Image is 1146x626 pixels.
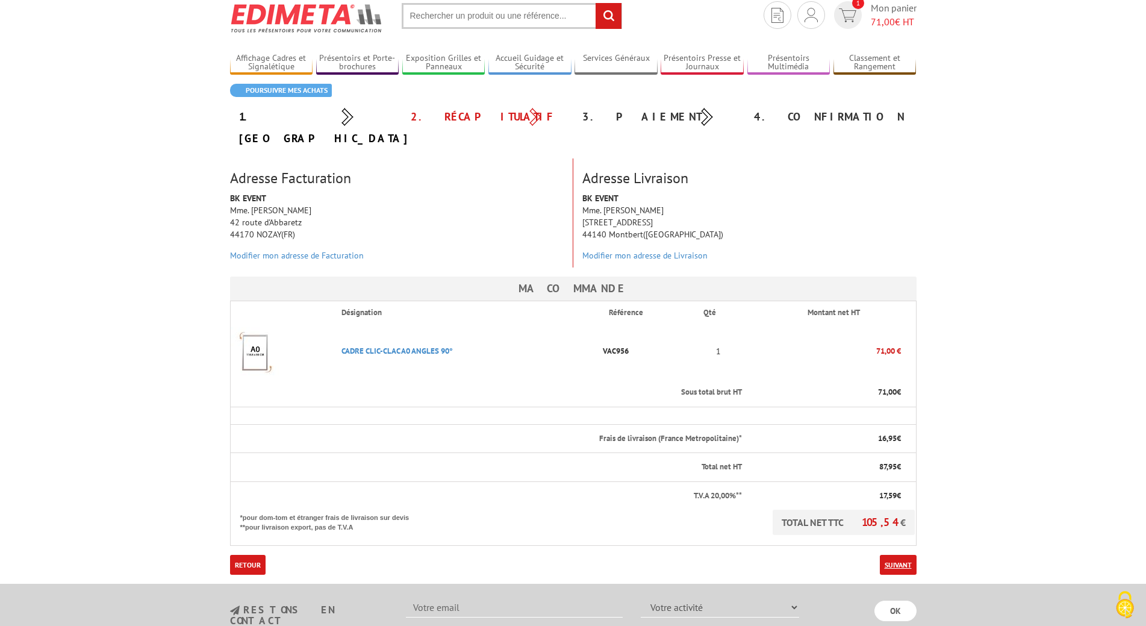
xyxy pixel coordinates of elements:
[596,3,621,29] input: rechercher
[240,510,421,532] p: *pour dom-tom et étranger frais de livraison sur devis **pour livraison export, pas de T.V.A
[230,606,240,616] img: newsletter.jpg
[694,324,743,378] td: 1
[862,515,900,529] span: 105,54
[230,453,743,482] th: Total net HT
[599,301,694,324] th: Référence
[805,8,818,22] img: devis rapide
[694,301,743,324] th: Qté
[575,53,658,73] a: Services Généraux
[332,301,599,324] th: Désignation
[878,433,897,443] span: 16,95
[230,193,266,204] strong: BK EVENT
[874,601,917,621] input: OK
[753,387,900,398] p: €
[582,171,917,186] h3: Adresse Livraison
[402,53,485,73] a: Exposition Grilles et Panneaux
[753,490,900,502] p: €
[406,597,623,618] input: Votre email
[582,193,618,204] strong: BK EVENT
[833,53,917,73] a: Classement et Rangement
[753,433,900,445] p: €
[871,15,917,29] span: € HT
[316,53,399,73] a: Présentoirs et Porte-brochures
[771,8,783,23] img: devis rapide
[573,192,926,268] div: Mme. [PERSON_NAME] [STREET_ADDRESS] 44140 Montbert([GEOGRAPHIC_DATA])
[488,53,571,73] a: Accueil Guidage et Sécurité
[747,53,830,73] a: Présentoirs Multimédia
[230,555,266,575] a: Retour
[582,250,708,261] a: Modifier mon adresse de Livraison
[831,1,917,29] a: devis rapide 1 Mon panier 71,00€ HT
[230,378,743,407] th: Sous total brut HT
[231,327,279,375] img: CADRE CLIC-CLAC A0 ANGLES 90°
[753,462,900,473] p: €
[1110,590,1140,620] img: Cookies (fenêtre modale)
[230,277,917,301] h3: Ma commande
[230,605,388,626] h3: restons en contact
[871,16,895,28] span: 71,00
[230,171,564,186] h3: Adresse Facturation
[661,53,744,73] a: Présentoirs Presse et Journaux
[240,490,743,502] p: T.V.A 20,00%**
[753,307,914,319] p: Montant net HT
[743,340,900,362] p: 71,00 €
[573,106,745,128] div: 3. Paiement
[879,462,897,472] span: 87,95
[599,340,694,362] p: VAC956
[341,346,453,356] a: CADRE CLIC-CLAC A0 ANGLES 90°
[402,106,573,128] div: 2. Récapitulatif
[1104,585,1146,626] button: Cookies (fenêtre modale)
[402,3,622,29] input: Rechercher un produit ou une référence...
[871,1,917,29] span: Mon panier
[878,387,897,397] span: 71,00
[839,8,856,22] img: devis rapide
[745,106,917,128] div: 4. Confirmation
[230,250,364,261] a: Modifier mon adresse de Facturation
[773,510,915,535] p: TOTAL NET TTC €
[221,192,573,268] div: Mme. [PERSON_NAME] 42 route d'Abbaretz 44170 NOZAY(FR)
[230,424,743,453] th: Frais de livraison (France Metropolitaine)*
[880,555,917,575] a: Suivant
[230,84,332,97] a: Poursuivre mes achats
[879,490,897,501] span: 17,59
[239,110,410,145] a: 1. [GEOGRAPHIC_DATA]
[230,53,313,73] a: Affichage Cadres et Signalétique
